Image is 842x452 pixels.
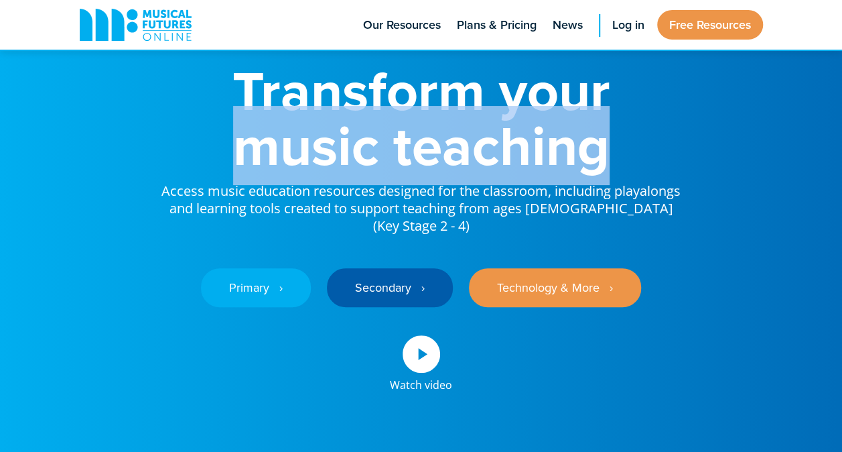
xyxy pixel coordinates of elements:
[201,268,311,307] a: Primary ‎‏‏‎ ‎ ›
[160,63,683,173] h1: Transform your music teaching
[327,268,453,307] a: Secondary ‎‏‏‎ ‎ ›
[553,16,583,34] span: News
[363,16,441,34] span: Our Resources
[160,173,683,235] p: Access music education resources designed for the classroom, including playalongs and learning to...
[657,10,763,40] a: Free Resources
[469,268,641,307] a: Technology & More ‎‏‏‎ ‎ ›
[457,16,537,34] span: Plans & Pricing
[390,373,452,390] div: Watch video
[612,16,644,34] span: Log in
